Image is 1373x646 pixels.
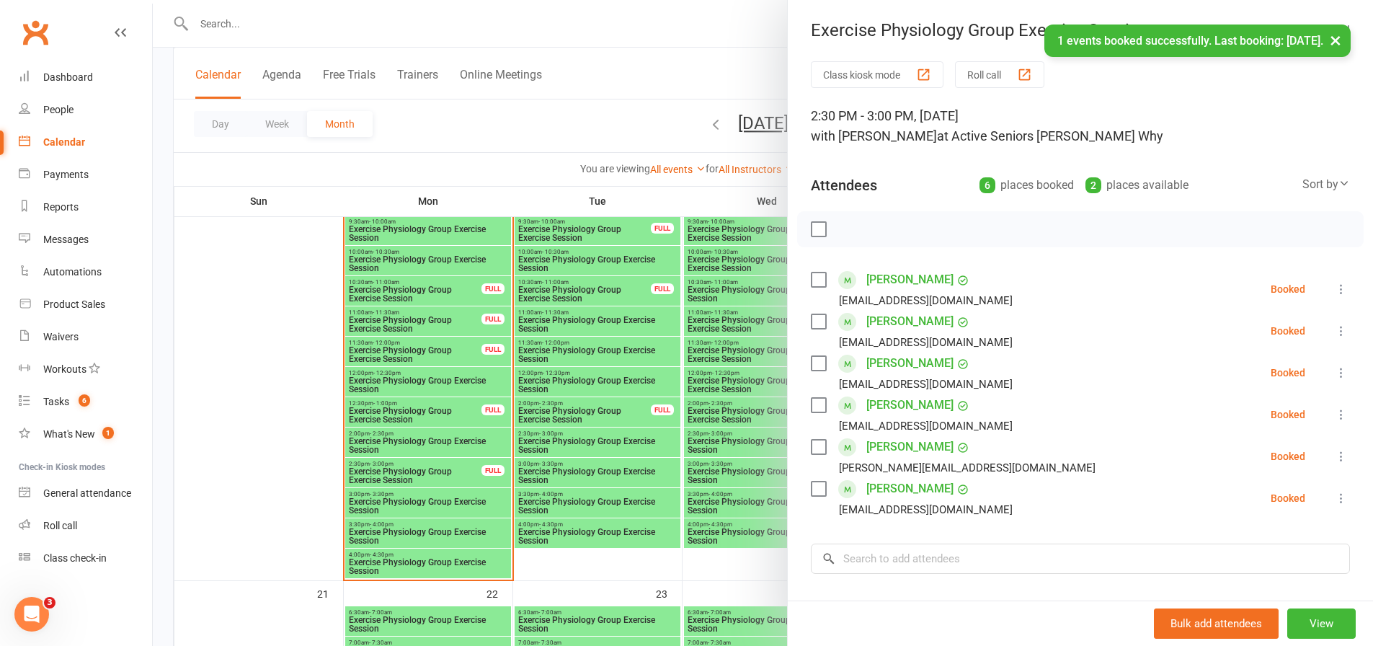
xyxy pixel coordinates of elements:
[866,477,954,500] a: [PERSON_NAME]
[43,169,89,180] div: Payments
[979,177,995,193] div: 6
[102,427,114,439] span: 1
[866,394,954,417] a: [PERSON_NAME]
[43,201,79,213] div: Reports
[979,175,1074,195] div: places booked
[839,500,1013,519] div: [EMAIL_ADDRESS][DOMAIN_NAME]
[43,298,105,310] div: Product Sales
[1271,493,1305,503] div: Booked
[1044,25,1351,57] div: 1 events booked successfully. Last booking: [DATE].
[19,353,152,386] a: Workouts
[43,396,69,407] div: Tasks
[19,510,152,542] a: Roll call
[19,159,152,191] a: Payments
[839,417,1013,435] div: [EMAIL_ADDRESS][DOMAIN_NAME]
[839,333,1013,352] div: [EMAIL_ADDRESS][DOMAIN_NAME]
[1271,326,1305,336] div: Booked
[19,126,152,159] a: Calendar
[839,375,1013,394] div: [EMAIL_ADDRESS][DOMAIN_NAME]
[43,136,85,148] div: Calendar
[43,71,93,83] div: Dashboard
[1085,175,1188,195] div: places available
[44,597,55,609] span: 3
[19,386,152,418] a: Tasks 6
[788,20,1373,40] div: Exercise Physiology Group Exercise Session
[1271,451,1305,461] div: Booked
[1302,175,1350,194] div: Sort by
[19,477,152,510] a: General attendance kiosk mode
[839,459,1096,477] div: [PERSON_NAME][EMAIL_ADDRESS][DOMAIN_NAME]
[866,352,954,375] a: [PERSON_NAME]
[1323,25,1348,56] button: ×
[43,266,102,278] div: Automations
[43,552,107,564] div: Class check-in
[811,106,1350,146] div: 2:30 PM - 3:00 PM, [DATE]
[839,291,1013,310] div: [EMAIL_ADDRESS][DOMAIN_NAME]
[17,14,53,50] a: Clubworx
[19,288,152,321] a: Product Sales
[1085,177,1101,193] div: 2
[14,597,49,632] iframe: Intercom live chat
[19,224,152,256] a: Messages
[1154,609,1279,639] button: Bulk add attendees
[43,363,86,375] div: Workouts
[19,191,152,224] a: Reports
[1271,410,1305,420] div: Booked
[811,61,943,88] button: Class kiosk mode
[811,544,1350,574] input: Search to add attendees
[811,128,937,143] span: with [PERSON_NAME]
[937,128,1163,143] span: at Active Seniors [PERSON_NAME] Why
[811,175,877,195] div: Attendees
[43,428,95,440] div: What's New
[19,94,152,126] a: People
[43,487,131,499] div: General attendance
[955,61,1044,88] button: Roll call
[19,61,152,94] a: Dashboard
[19,418,152,451] a: What's New1
[43,520,77,531] div: Roll call
[866,310,954,333] a: [PERSON_NAME]
[43,331,79,342] div: Waivers
[1287,609,1356,639] button: View
[1271,284,1305,294] div: Booked
[43,234,89,245] div: Messages
[79,394,90,407] span: 6
[1271,368,1305,378] div: Booked
[19,542,152,575] a: Class kiosk mode
[19,321,152,353] a: Waivers
[19,256,152,288] a: Automations
[866,268,954,291] a: [PERSON_NAME]
[866,435,954,459] a: [PERSON_NAME]
[43,104,74,115] div: People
